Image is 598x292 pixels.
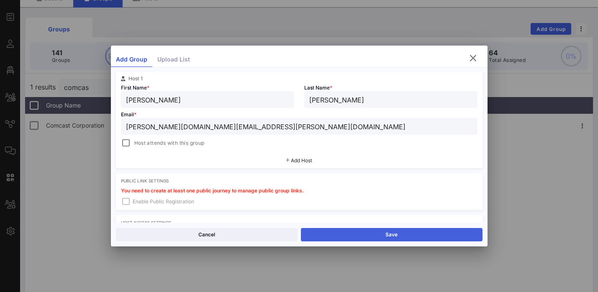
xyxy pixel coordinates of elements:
[134,139,205,147] span: Host attends with this group
[116,228,298,241] button: Cancel
[286,158,312,163] button: Add Host
[121,178,477,183] div: Public Link Settings
[121,187,304,194] span: You need to create at least one public journey to manage public group links.
[121,85,149,91] span: First Name
[301,228,483,241] button: Save
[121,111,136,118] span: Email
[291,157,312,164] span: Add Host
[152,52,195,67] div: Upload List
[304,85,332,91] span: Last Name
[128,75,143,82] span: Host 1
[121,220,477,225] div: Host Access Settings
